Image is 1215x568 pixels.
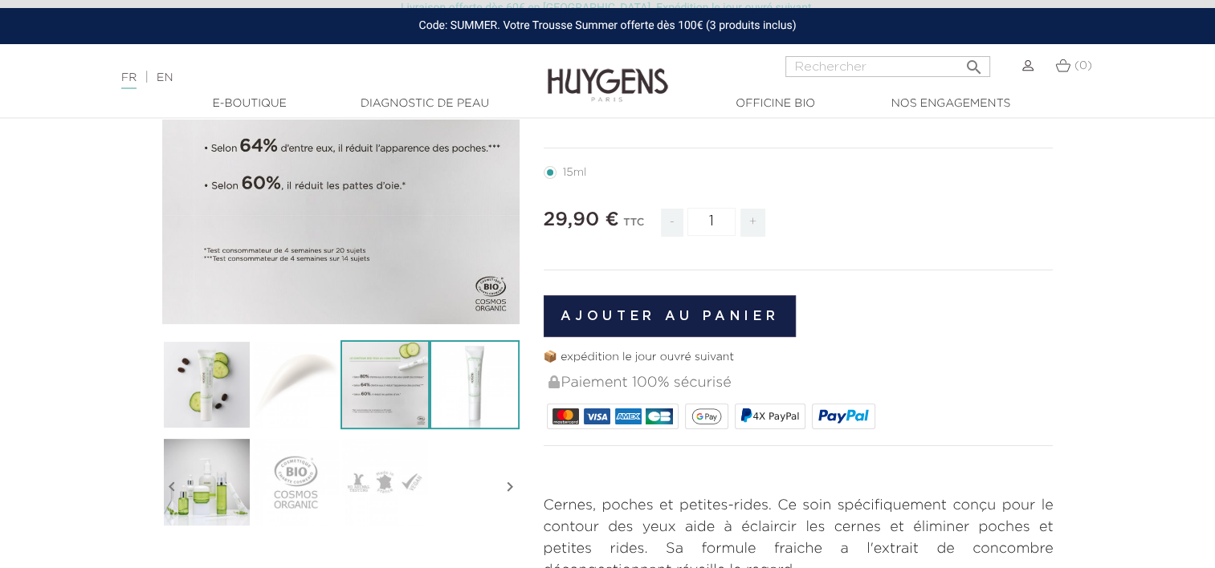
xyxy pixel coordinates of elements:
[552,408,579,424] img: MASTERCARD
[162,447,181,527] i: 
[960,51,989,73] button: 
[169,95,330,112] a: E-Boutique
[544,166,606,179] label: 15ml
[547,366,1054,400] div: Paiement 100% sécurisé
[430,340,519,429] img: Le Contour Des Yeux Concombre
[646,408,672,424] img: CB_NATIONALE
[870,95,1031,112] a: Nos engagements
[113,68,494,87] div: |
[695,95,856,112] a: Officine Bio
[162,340,251,429] img: Le Contour Des Yeux Concombre
[544,210,619,229] span: 29,90 €
[785,56,990,77] input: Rechercher
[964,53,984,72] i: 
[1074,60,1092,71] span: (0)
[157,72,173,83] a: EN
[500,447,520,527] i: 
[548,43,668,104] img: Huygens
[615,408,642,424] img: AMEX
[740,209,766,237] span: +
[661,209,683,237] span: -
[752,411,799,422] span: 4X PayPal
[548,375,560,388] img: Paiement 100% sécurisé
[345,95,505,112] a: Diagnostic de peau
[121,72,137,89] a: FR
[623,205,644,249] div: TTC
[687,208,736,236] input: Quantité
[544,349,1054,366] p: 📦 expédition le jour ouvré suivant
[691,408,722,424] img: google_pay
[584,408,610,424] img: VISA
[544,295,797,337] button: Ajouter au panier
